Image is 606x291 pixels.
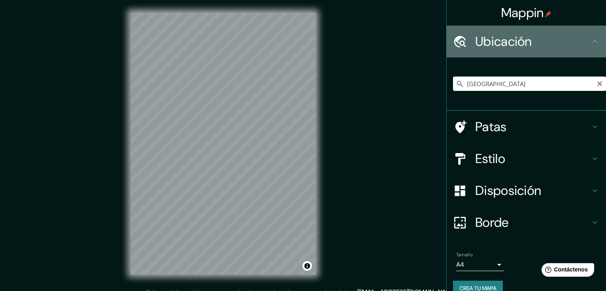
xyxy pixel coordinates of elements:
font: Patas [475,118,507,135]
font: Ubicación [475,33,532,50]
input: Elige tu ciudad o zona [453,77,606,91]
font: A4 [456,260,464,269]
div: Estilo [447,143,606,175]
div: Ubicación [447,26,606,57]
font: Disposición [475,182,541,199]
font: Borde [475,214,509,231]
font: Mappin [501,4,544,21]
iframe: Lanzador de widgets de ayuda [535,260,597,282]
div: Borde [447,206,606,238]
div: Disposición [447,175,606,206]
button: Activar o desactivar atribución [302,261,312,271]
img: pin-icon.png [545,11,551,17]
div: A4 [456,258,504,271]
button: Claro [596,79,603,87]
font: Estilo [475,150,505,167]
canvas: Mapa [131,13,316,275]
div: Patas [447,111,606,143]
font: Tamaño [456,252,473,258]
